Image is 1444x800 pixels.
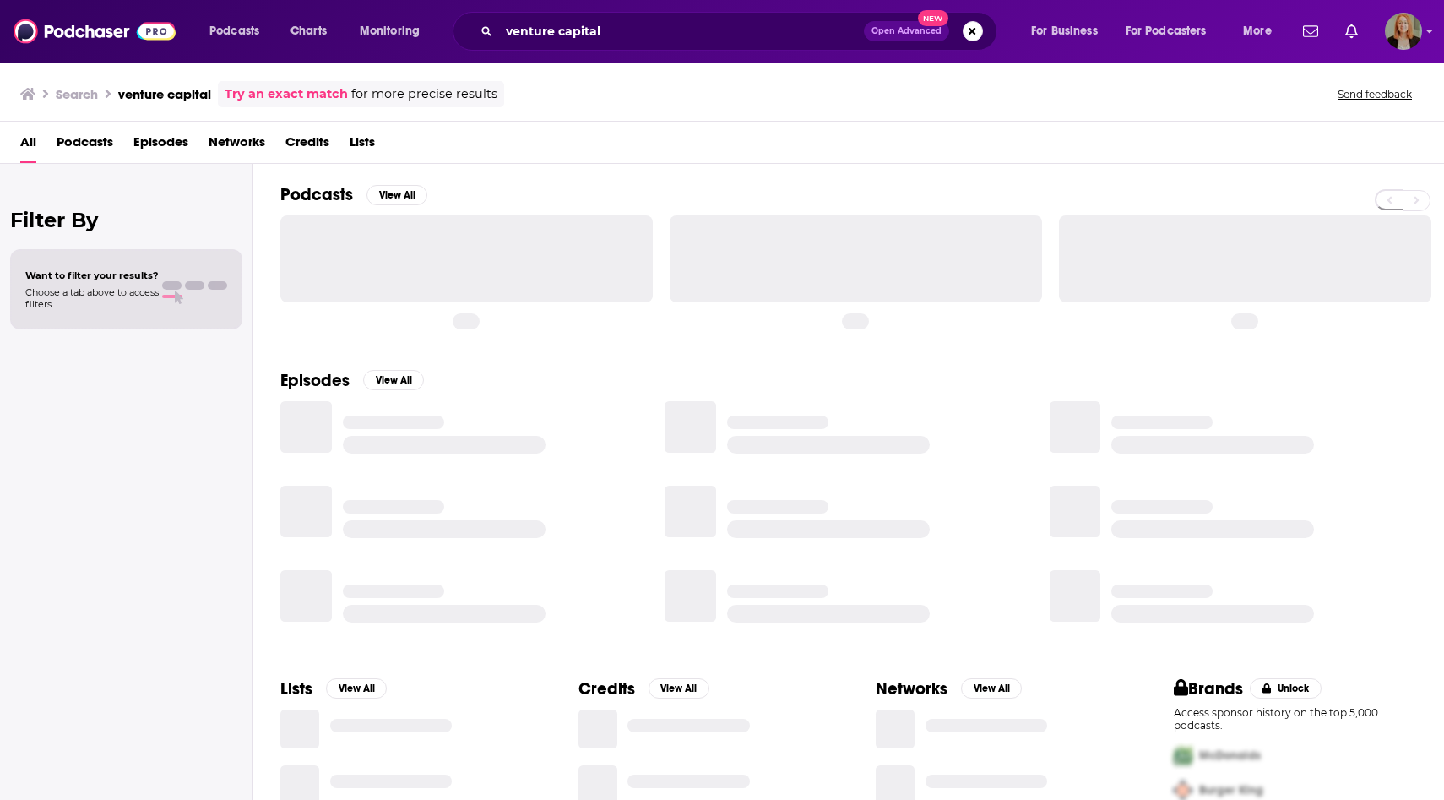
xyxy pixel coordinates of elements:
[280,18,337,45] a: Charts
[285,128,329,163] a: Credits
[350,128,375,163] a: Lists
[20,128,36,163] a: All
[1031,19,1098,43] span: For Business
[351,84,497,104] span: for more precise results
[876,678,1022,699] a: NetworksView All
[209,128,265,163] a: Networks
[578,678,635,699] h2: Credits
[1385,13,1422,50] span: Logged in as emckenzie
[225,84,348,104] a: Try an exact match
[918,10,948,26] span: New
[578,678,709,699] a: CreditsView All
[280,184,353,205] h2: Podcasts
[876,678,947,699] h2: Networks
[1167,738,1199,773] img: First Pro Logo
[1199,748,1261,763] span: McDonalds
[14,15,176,47] img: Podchaser - Follow, Share and Rate Podcasts
[10,208,242,232] h2: Filter By
[1385,13,1422,50] button: Show profile menu
[864,21,949,41] button: Open AdvancedNew
[1243,19,1272,43] span: More
[360,19,420,43] span: Monitoring
[198,18,281,45] button: open menu
[1231,18,1293,45] button: open menu
[280,678,387,699] a: ListsView All
[1019,18,1119,45] button: open menu
[961,678,1022,699] button: View All
[25,269,159,281] span: Want to filter your results?
[290,19,327,43] span: Charts
[25,286,159,310] span: Choose a tab above to access filters.
[56,86,98,102] h3: Search
[1338,17,1365,46] a: Show notifications dropdown
[1126,19,1207,43] span: For Podcasters
[133,128,188,163] a: Episodes
[280,370,424,391] a: EpisodesView All
[118,86,211,102] h3: venture capital
[57,128,113,163] a: Podcasts
[366,185,427,205] button: View All
[469,12,1013,51] div: Search podcasts, credits, & more...
[1199,783,1263,797] span: Burger King
[209,19,259,43] span: Podcasts
[1115,18,1231,45] button: open menu
[1385,13,1422,50] img: User Profile
[280,678,312,699] h2: Lists
[326,678,387,699] button: View All
[1174,678,1244,699] h2: Brands
[649,678,709,699] button: View All
[499,18,864,45] input: Search podcasts, credits, & more...
[280,184,427,205] a: PodcastsView All
[348,18,442,45] button: open menu
[1174,706,1418,732] p: Access sponsor history on the top 5,000 podcasts.
[1296,17,1325,46] a: Show notifications dropdown
[280,370,350,391] h2: Episodes
[1333,87,1417,101] button: Send feedback
[363,370,424,390] button: View All
[1250,678,1322,699] button: Unlock
[871,27,942,35] span: Open Advanced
